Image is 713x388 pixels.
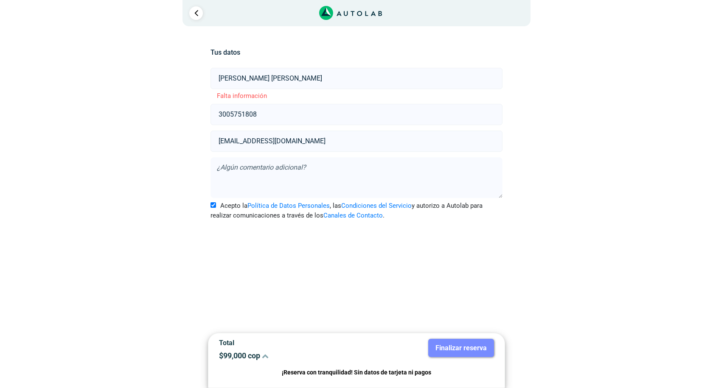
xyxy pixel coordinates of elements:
input: Celular [211,104,502,125]
p: Total [219,339,350,347]
a: Ir al paso anterior [189,6,203,20]
p: ¡Reserva con tranquilidad! Sin datos de tarjeta ni pagos [219,368,494,377]
p: $ 99,000 cop [219,351,350,360]
a: Canales de Contacto [323,212,383,219]
p: Falta información [211,91,502,101]
a: Link al sitio de autolab [319,8,382,17]
a: Condiciones del Servicio [341,202,412,209]
h5: Tus datos [211,48,502,56]
a: Política de Datos Personales [247,202,330,209]
input: Nombre y apellido [211,68,502,89]
button: Finalizar reserva [428,339,494,357]
input: Correo electrónico [211,131,502,152]
label: Acepto la , las y autorizo a Autolab para realizar comunicaciones a través de los . [211,201,502,220]
input: Acepto laPolítica de Datos Personales, lasCondiciones del Servicioy autorizo a Autolab para reali... [211,202,216,208]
